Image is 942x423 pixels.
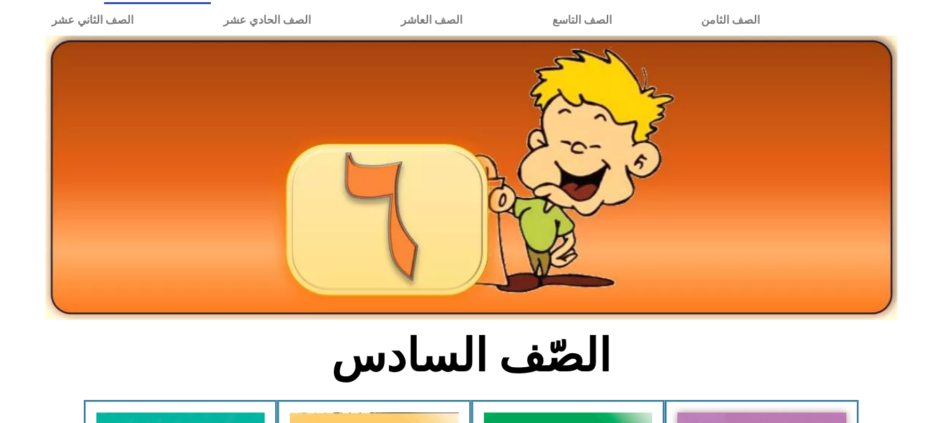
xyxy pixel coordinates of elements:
[656,4,805,36] a: الصف الثامن
[179,4,356,36] a: الصف الحادي عشر
[356,4,508,36] a: الصف العاشر
[240,329,702,383] h2: الصّف السادس
[507,4,656,36] a: الصف التاسع
[7,4,179,36] a: الصف الثاني عشر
